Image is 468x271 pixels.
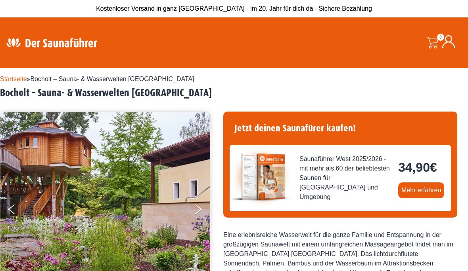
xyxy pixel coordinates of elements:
span: Bocholt – Sauna- & Wasserwelten [GEOGRAPHIC_DATA] [31,76,194,82]
img: der-saunafuehrer-2025-west.jpg [230,145,293,208]
a: Mehr erfahren [398,182,445,198]
span: Kostenloser Versand in ganz [GEOGRAPHIC_DATA] - im 20. Jahr für dich da - Sichere Bezahlung [96,5,372,12]
button: Previous [8,201,28,221]
button: Next [194,201,213,221]
bdi: 34,90 [398,160,437,174]
span: 0 [437,34,444,41]
span: Saunaführer West 2025/2026 - mit mehr als 60 der beliebtesten Saunen für [GEOGRAPHIC_DATA] und Um... [299,154,392,202]
h4: Jetzt deinen Saunafürer kaufen! [230,118,451,139]
span: € [430,160,437,174]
